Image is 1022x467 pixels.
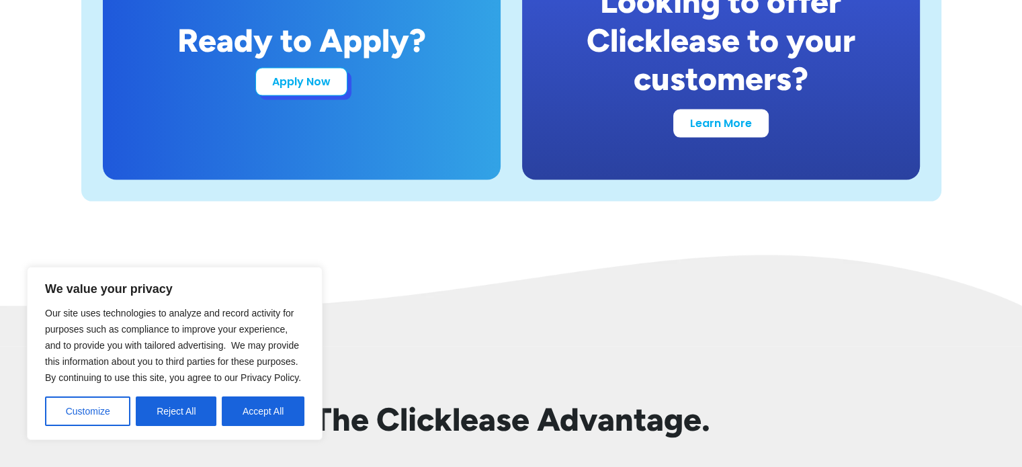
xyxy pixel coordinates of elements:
button: Reject All [136,396,216,426]
a: Learn More [673,110,769,138]
div: Ready to Apply? [177,22,426,60]
button: Accept All [222,396,304,426]
h2: The Clicklease Advantage. [81,400,941,439]
div: We value your privacy [27,267,323,440]
span: Our site uses technologies to analyze and record activity for purposes such as compliance to impr... [45,308,301,383]
a: Apply Now [255,68,347,96]
button: Customize [45,396,130,426]
p: We value your privacy [45,281,304,297]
